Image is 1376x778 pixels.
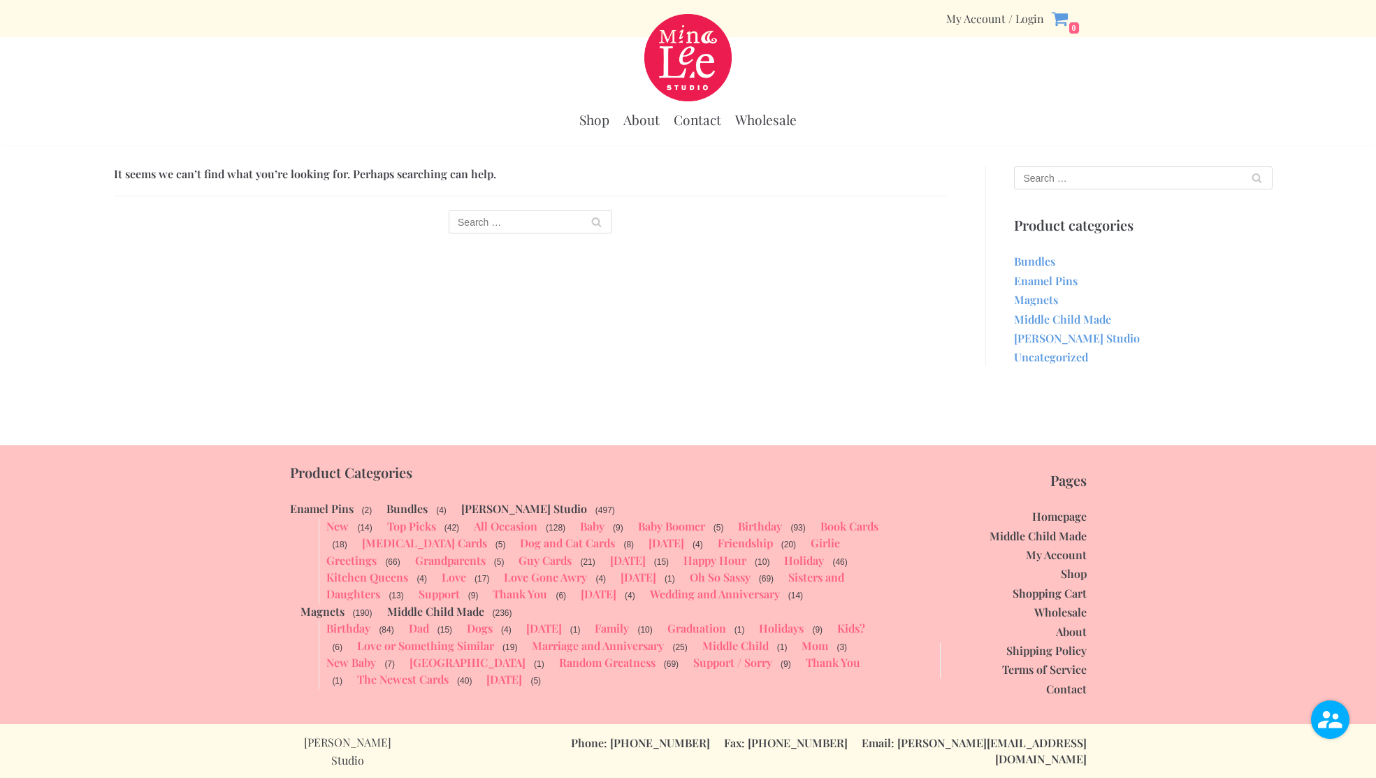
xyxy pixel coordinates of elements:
[436,624,454,636] span: (15)
[1014,292,1058,307] a: Magnets
[442,570,466,584] a: Love
[1014,331,1140,345] a: [PERSON_NAME] Studio
[361,504,374,517] span: (2)
[569,624,582,636] span: (1)
[653,556,670,568] span: (15)
[326,519,349,533] a: New
[504,570,587,584] a: Love Gone Awry
[519,553,572,568] a: Guy Cards
[779,658,792,670] span: (9)
[806,655,860,670] a: Thank You
[789,521,806,534] span: (93)
[326,570,408,584] a: Kitchen Queens
[1002,662,1087,677] a: Terms of Service
[691,538,704,551] span: (4)
[1046,682,1087,696] a: Contact
[662,658,680,670] span: (69)
[377,624,395,636] span: (84)
[526,621,562,635] a: [DATE]
[387,604,484,619] a: Middle Child Made
[733,624,746,636] span: (1)
[990,528,1087,543] a: Middle Child Made
[837,621,865,635] a: Kids?
[579,556,596,568] span: (21)
[1006,643,1087,658] a: Shipping Policy
[595,621,629,635] a: Family
[290,501,354,516] a: Enamel Pins
[493,586,547,601] a: Thank You
[784,553,824,568] a: Holiday
[623,111,660,129] a: About
[1241,166,1273,189] input: Search
[636,624,653,636] span: (10)
[473,572,491,585] span: (17)
[759,621,804,635] a: Holidays
[693,655,772,670] a: Support / Sorry
[331,675,344,687] span: (1)
[326,621,370,635] a: Birthday
[638,519,705,533] a: Baby Boomer
[520,535,615,550] a: Dog and Cat Cards
[610,553,646,568] a: [DATE]
[623,589,637,602] span: (4)
[663,572,676,585] span: (1)
[331,538,348,551] span: (18)
[946,11,1044,26] div: Secondary Menu
[486,672,522,686] a: [DATE]
[326,655,376,670] a: New Baby
[667,621,726,635] a: Graduation
[1032,509,1087,524] a: Homepage
[911,473,1087,488] p: Pages
[702,638,769,653] a: Middle Child
[1014,312,1111,326] a: Middle Child Made
[300,604,345,619] a: Magnets
[1061,566,1087,581] a: Shop
[532,638,664,653] a: Marriage and Anniversary
[290,465,883,480] p: Product Categories
[1026,547,1087,562] a: My Account
[835,641,848,654] span: (3)
[357,638,494,653] a: Love or Something Similar
[331,641,344,654] span: (6)
[435,504,448,517] span: (4)
[326,535,840,567] a: Girlie Greetings
[1013,586,1087,600] a: Shopping Cart
[383,658,396,670] span: (7)
[1014,273,1078,288] a: Enamel Pins
[621,570,656,584] a: [DATE]
[581,210,612,233] input: Search
[579,111,609,129] a: Shop
[712,521,725,534] span: (5)
[467,621,493,635] a: Dogs
[1034,605,1087,619] a: Wholesale
[419,586,460,601] a: Support
[357,672,449,686] a: The Newest Cards
[544,521,567,534] span: (128)
[387,519,436,533] a: Top Picks
[718,535,773,550] a: Friendship
[644,14,732,101] a: Mina Lee Studio
[671,641,688,654] span: (25)
[735,111,797,129] a: Wholesale
[611,521,625,534] span: (9)
[1014,254,1055,268] a: Bundles
[753,556,771,568] span: (10)
[780,538,797,551] span: (20)
[494,538,507,551] span: (5)
[650,586,780,601] a: Wedding and Anniversary
[456,675,473,687] span: (40)
[1069,22,1080,34] span: 0
[410,655,526,670] a: [GEOGRAPHIC_DATA]
[352,607,374,619] span: (190)
[758,572,775,585] span: (69)
[533,658,546,670] span: (1)
[581,586,616,601] a: [DATE]
[529,675,542,687] span: (5)
[690,570,751,584] a: Oh So Sassy
[114,166,948,182] p: It seems we can’t find what you’re looking for. Perhaps searching can help.
[811,624,824,636] span: (9)
[831,556,848,568] span: (46)
[461,501,587,516] a: [PERSON_NAME] Studio
[580,519,604,533] a: Baby
[594,504,616,517] span: (497)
